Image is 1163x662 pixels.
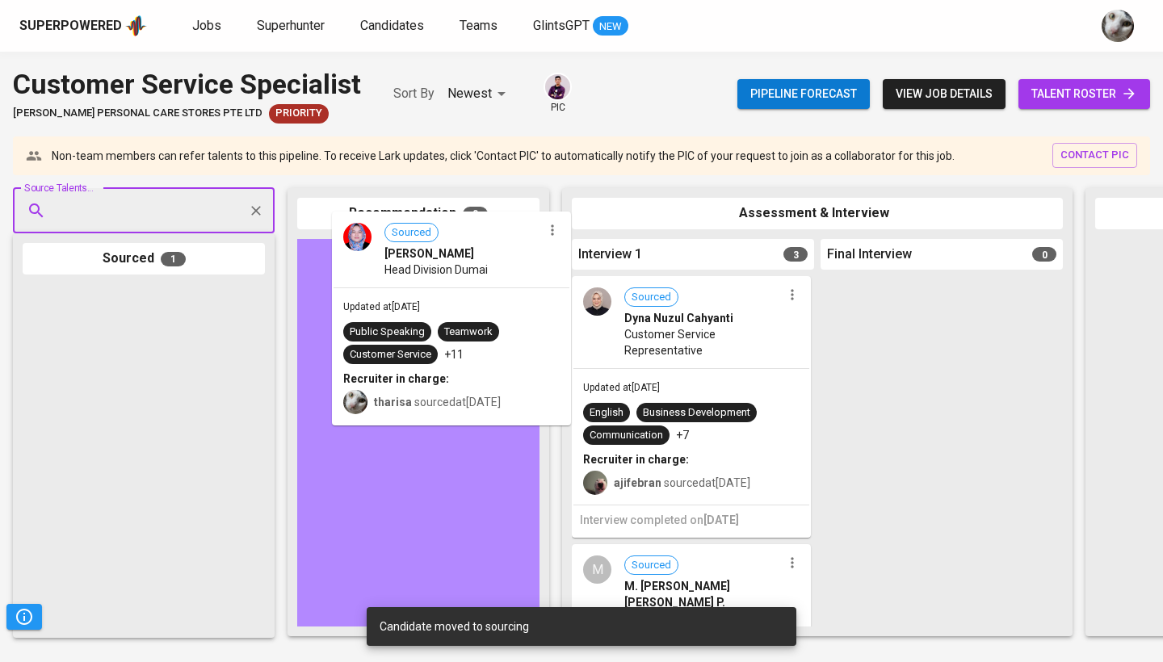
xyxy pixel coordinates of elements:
[269,104,329,124] div: New Job received from Demand Team
[1031,84,1137,104] span: talent roster
[750,84,857,104] span: Pipeline forecast
[1060,146,1129,165] span: contact pic
[192,18,221,33] span: Jobs
[447,79,511,109] div: Newest
[533,18,590,33] span: GlintsGPT
[13,106,262,121] span: [PERSON_NAME] PERSONAL CARE STORES PTE LTD
[1032,247,1056,262] span: 0
[23,243,265,274] div: Sourced
[360,16,427,36] a: Candidates
[257,18,325,33] span: Superhunter
[1052,143,1137,168] button: contact pic
[572,198,1063,229] div: Assessment & Interview
[19,17,122,36] div: Superpowered
[783,247,808,262] span: 3
[266,209,269,212] button: Open
[1018,79,1150,109] a: talent roster
[297,198,540,229] div: Recommendation
[545,74,570,99] img: erwin@glints.com
[19,14,147,38] a: Superpoweredapp logo
[13,65,361,104] div: Customer Service Specialist
[161,252,186,266] span: 1
[125,14,147,38] img: app logo
[6,604,42,630] button: Pipeline Triggers
[460,16,501,36] a: Teams
[1102,10,1134,42] img: tharisa.rizky@glints.com
[380,618,783,635] div: Candidate moved to sourcing
[257,16,328,36] a: Superhunter
[578,245,642,264] span: Interview 1
[737,79,870,109] button: Pipeline forecast
[533,16,628,36] a: GlintsGPT NEW
[447,84,492,103] p: Newest
[192,16,225,36] a: Jobs
[593,19,628,35] span: NEW
[544,73,572,115] div: pic
[896,84,993,104] span: view job details
[245,199,267,222] button: Clear
[460,18,498,33] span: Teams
[463,207,488,221] span: 0
[269,106,329,121] span: Priority
[827,245,912,264] span: Final Interview
[393,84,435,103] p: Sort By
[360,18,424,33] span: Candidates
[883,79,1006,109] button: view job details
[52,148,955,164] p: Non-team members can refer talents to this pipeline. To receive Lark updates, click 'Contact PIC'...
